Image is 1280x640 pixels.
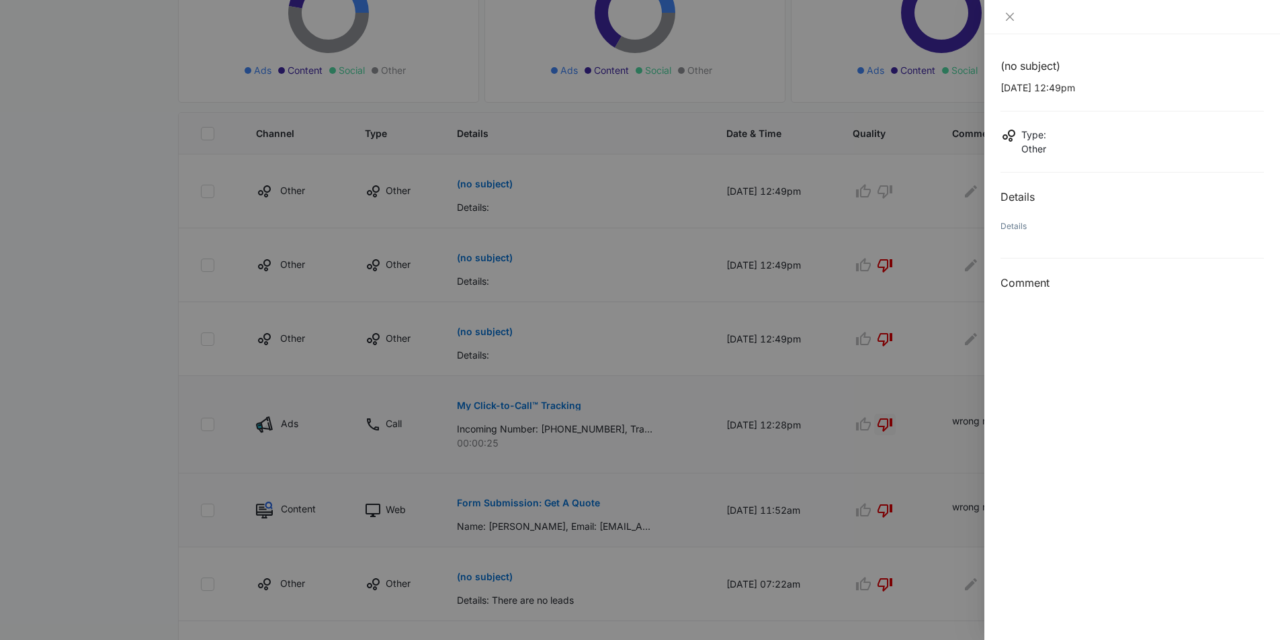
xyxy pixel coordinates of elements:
[1000,81,1264,95] p: [DATE] 12:49pm
[1021,142,1046,156] p: Other
[1000,11,1019,23] button: Close
[1000,275,1264,291] h3: Comment
[1000,189,1264,205] h2: Details
[1000,220,1264,232] div: Details
[1000,58,1264,74] h1: (no subject)
[1005,11,1015,22] span: close
[1021,128,1046,142] p: Type :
